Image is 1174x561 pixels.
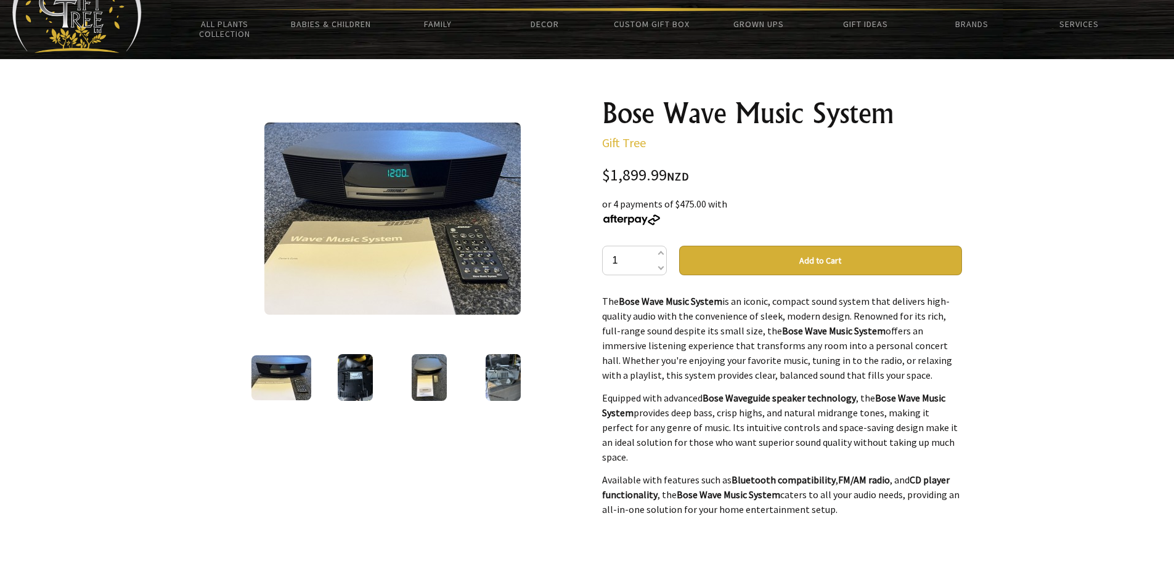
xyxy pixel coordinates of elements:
[251,355,311,400] img: Bose Wave Music System
[264,123,521,315] img: Bose Wave Music System
[278,11,385,37] a: Babies & Children
[385,11,491,37] a: Family
[602,135,646,150] a: Gift Tree
[619,295,722,307] strong: Bose Wave Music System
[412,354,447,401] img: Bose Wave Music System
[338,354,373,401] img: Bose Wave Music System
[732,474,836,486] strong: Bluetooth compatibility
[602,214,661,225] img: Afterpay
[1025,11,1132,37] a: Services
[602,294,962,382] p: The is an iconic, compact sound system that delivers high-quality audio with the convenience of s...
[486,354,521,401] img: Bose Wave Music System
[667,169,689,184] span: NZD
[703,392,856,404] strong: Bose Waveguide speaker technology
[919,11,1025,37] a: Brands
[602,196,962,226] div: or 4 payments of $475.00 with
[782,325,886,337] strong: Bose Wave Music System
[705,11,812,37] a: Grown Ups
[171,11,278,47] a: All Plants Collection
[602,392,945,419] strong: Bose Wave Music System
[838,474,890,486] strong: FM/AM radio
[677,488,780,501] strong: Bose Wave Music System
[602,99,962,128] h1: Bose Wave Music System
[598,11,705,37] a: Custom Gift Box
[602,167,962,184] div: $1,899.99
[812,11,918,37] a: Gift Ideas
[602,474,950,501] strong: CD player functionality
[491,11,598,37] a: Decor
[602,390,962,464] p: Equipped with advanced , the provides deep bass, crisp highs, and natural midrange tones, making ...
[679,246,962,275] button: Add to Cart
[602,472,962,517] p: Available with features such as , , and , the caters to all your audio needs, providing an all-in...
